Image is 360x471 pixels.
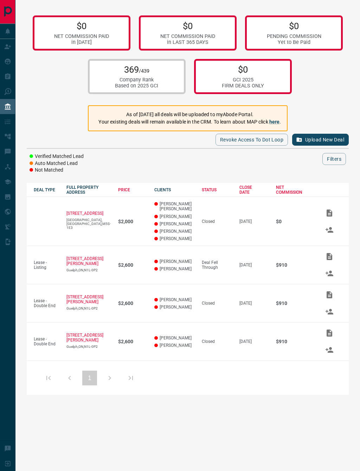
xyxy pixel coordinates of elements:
[276,339,314,344] p: $910
[98,118,281,126] p: Your existing deals will remain available in the CRM. To learn about MAP click .
[239,185,269,195] div: CLOSE DATE
[216,134,288,146] button: Revoke Access to Dot Loop
[154,221,195,226] p: [PERSON_NAME]
[115,77,158,83] div: Company Rank
[160,21,215,31] p: $0
[269,119,280,125] a: here
[118,339,147,344] p: $2,600
[154,236,195,241] p: [PERSON_NAME]
[267,33,321,39] div: PENDING COMMISSION
[239,263,269,267] p: [DATE]
[118,262,147,268] p: $2,600
[54,21,109,31] p: $0
[115,64,158,75] p: 369
[267,21,321,31] p: $0
[118,300,147,306] p: $2,600
[82,371,97,385] button: 1
[276,219,314,224] p: $0
[66,294,103,304] a: [STREET_ADDRESS][PERSON_NAME]
[276,262,314,268] p: $910
[222,64,264,75] p: $0
[160,39,215,45] div: in LAST 365 DAYS
[54,39,109,45] div: in [DATE]
[322,153,346,165] button: Filters
[154,297,195,302] p: [PERSON_NAME]
[154,266,195,271] p: [PERSON_NAME]
[202,260,233,270] div: Deal Fell Through
[118,187,147,192] div: PRICE
[115,83,158,89] div: Based on 2025 GCI
[118,219,147,224] p: $2,000
[239,339,269,344] p: [DATE]
[34,187,59,192] div: DEAL TYPE
[321,309,338,314] span: Match Clients
[321,227,338,232] span: Match Clients
[222,83,264,89] div: FIRM DEALS ONLY
[321,254,338,259] span: Add / View Documents
[154,187,195,192] div: CLIENTS
[30,153,84,160] li: Verified Matched Lead
[66,218,111,230] p: [GEOGRAPHIC_DATA],[GEOGRAPHIC_DATA],M5S-1E3
[54,33,109,39] div: NET COMMISSION PAID
[66,256,103,266] a: [STREET_ADDRESS][PERSON_NAME]
[66,333,103,343] a: [STREET_ADDRESS][PERSON_NAME]
[321,292,338,297] span: Add / View Documents
[222,77,264,83] div: GCI 2025
[276,185,314,195] div: NET COMMISSION
[30,160,84,167] li: Auto Matched Lead
[239,301,269,306] p: [DATE]
[321,271,338,276] span: Match Clients
[292,134,349,146] button: Upload New Deal
[66,268,111,272] p: Guelph,ON,N1L-0P2
[321,210,338,215] span: Add / View Documents
[154,229,195,234] p: [PERSON_NAME]
[202,187,233,192] div: STATUS
[154,336,195,340] p: [PERSON_NAME]
[66,211,103,216] a: [STREET_ADDRESS]
[202,339,233,344] div: Closed
[66,185,111,195] div: FULL PROPERTY ADDRESS
[267,39,321,45] div: Yet to Be Paid
[160,33,215,39] div: NET COMMISSION PAID
[98,111,281,118] p: As of [DATE] all deals will be uploaded to myAbode Portal.
[154,201,195,211] p: [PERSON_NAME] [PERSON_NAME]
[66,345,111,349] p: Guelph,ON,N1L-0P2
[139,68,149,74] span: /439
[34,298,59,308] p: Lease - Double End
[30,167,84,174] li: Not Matched
[154,259,195,264] p: [PERSON_NAME]
[239,219,269,224] p: [DATE]
[154,343,195,348] p: [PERSON_NAME]
[321,347,338,352] span: Match Clients
[66,306,111,310] p: Guelph,ON,N1L-0P2
[276,300,314,306] p: $910
[34,337,59,346] p: Lease - Double End
[202,301,233,306] div: Closed
[154,214,195,219] p: [PERSON_NAME]
[202,219,233,224] div: Closed
[321,331,338,336] span: Add / View Documents
[154,305,195,310] p: [PERSON_NAME]
[34,260,59,270] p: Lease - Listing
